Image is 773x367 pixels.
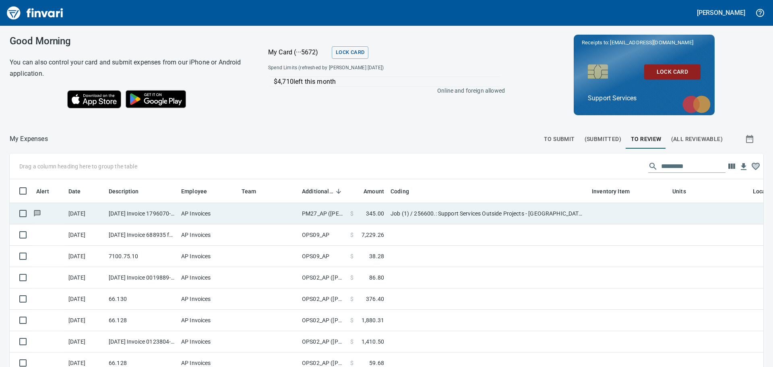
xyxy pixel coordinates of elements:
p: Online and foreign allowed [262,87,505,95]
p: Receipts to: [582,39,707,47]
td: AP Invoices [178,224,238,246]
p: My Card (···5672) [268,48,329,57]
span: 38.28 [369,252,384,260]
td: [DATE] Invoice 0019889-IN from Highway Specialties LLC (1-10458) [105,267,178,288]
span: Coding [391,187,409,196]
td: OPS02_AP ([PERSON_NAME], [PERSON_NAME], [PERSON_NAME], [PERSON_NAME]) [299,310,347,331]
span: Date [68,187,81,196]
h5: [PERSON_NAME] [697,8,745,17]
td: [DATE] [65,203,105,224]
p: Drag a column heading here to group the table [19,162,137,170]
span: 86.80 [369,274,384,282]
span: [EMAIL_ADDRESS][DOMAIN_NAME] [609,39,694,46]
span: Inventory Item [592,187,640,196]
span: Lock Card [336,48,364,57]
p: Support Services [588,93,701,103]
span: Alert [36,187,49,196]
td: [DATE] [65,331,105,352]
span: Spend Limits (refreshed by [PERSON_NAME] [DATE]) [268,64,444,72]
span: Employee [181,187,207,196]
span: $ [350,295,353,303]
td: [DATE] [65,310,105,331]
span: $ [350,338,353,346]
p: $4,710 left this month [274,77,501,87]
button: Column choices favorited. Click to reset to default [750,160,762,172]
span: Date [68,187,91,196]
button: Lock Card [644,64,701,79]
p: My Expenses [10,134,48,144]
span: 345.00 [366,209,384,218]
span: Employee [181,187,217,196]
td: AP Invoices [178,331,238,352]
td: OPS02_AP ([PERSON_NAME], [PERSON_NAME], [PERSON_NAME], [PERSON_NAME]) [299,267,347,288]
span: 1,410.50 [362,338,384,346]
span: Units [672,187,697,196]
nav: breadcrumb [10,134,48,144]
td: OPS02_AP ([PERSON_NAME], [PERSON_NAME], [PERSON_NAME], [PERSON_NAME]) [299,288,347,310]
td: AP Invoices [178,246,238,267]
img: Download on the App Store [67,90,121,108]
td: OPS02_AP ([PERSON_NAME], [PERSON_NAME], [PERSON_NAME], [PERSON_NAME]) [299,331,347,352]
td: [DATE] [65,246,105,267]
span: Amount [353,187,384,196]
td: [DATE] Invoice 0123804-IN from Highway Specialties LLC (1-10458) [105,331,178,352]
td: 66.130 [105,288,178,310]
span: Team [242,187,256,196]
span: Team [242,187,267,196]
td: AP Invoices [178,203,238,224]
img: Finvari [5,3,65,23]
td: AP Invoices [178,288,238,310]
td: AP Invoices [178,310,238,331]
span: Additional Reviewer [302,187,344,196]
button: Choose columns to display [725,160,738,172]
td: 66.128 [105,310,178,331]
span: Description [109,187,149,196]
span: $ [350,252,353,260]
td: AP Invoices [178,267,238,288]
span: $ [350,316,353,324]
span: Units [672,187,686,196]
span: 7,229.26 [362,231,384,239]
img: Get it on Google Play [121,86,190,112]
span: Description [109,187,139,196]
button: [PERSON_NAME] [695,6,747,19]
td: 7100.75.10 [105,246,178,267]
td: PM27_AP ([PERSON_NAME], [PERSON_NAME]) [299,203,347,224]
span: (Submitted) [585,134,621,144]
span: To Submit [544,134,575,144]
span: Has messages [33,211,41,216]
img: mastercard.svg [678,91,715,117]
span: Lock Card [651,67,694,77]
span: $ [350,209,353,218]
span: (All Reviewable) [671,134,723,144]
td: [DATE] Invoice 1796070-IN from [GEOGRAPHIC_DATA] Concrete Accessories (1-11115) [105,203,178,224]
span: Alert [36,187,60,196]
span: To Review [631,134,661,144]
button: Show transactions within a particular date range [738,129,763,149]
span: $ [350,359,353,367]
td: [DATE] [65,267,105,288]
button: Lock Card [332,46,368,59]
span: $ [350,274,353,282]
h6: You can also control your card and submit expenses from our iPhone or Android application. [10,57,248,79]
td: OPS09_AP [299,224,347,246]
span: Coding [391,187,420,196]
td: [DATE] Invoice 688935 from [PERSON_NAME] Lumber Co (1-10777) [105,224,178,246]
button: Download Table [738,161,750,173]
span: Inventory Item [592,187,630,196]
span: $ [350,231,353,239]
td: [DATE] [65,224,105,246]
td: Job (1) / 256600.: Support Services Outside Projects - [GEOGRAPHIC_DATA] / 1013. 24.: [PERSON_NAM... [387,203,589,224]
span: 1,880.31 [362,316,384,324]
h3: Good Morning [10,35,248,47]
span: Amount [364,187,384,196]
span: Additional Reviewer [302,187,333,196]
span: 59.68 [369,359,384,367]
td: OPS09_AP [299,246,347,267]
td: [DATE] [65,288,105,310]
span: 376.40 [366,295,384,303]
